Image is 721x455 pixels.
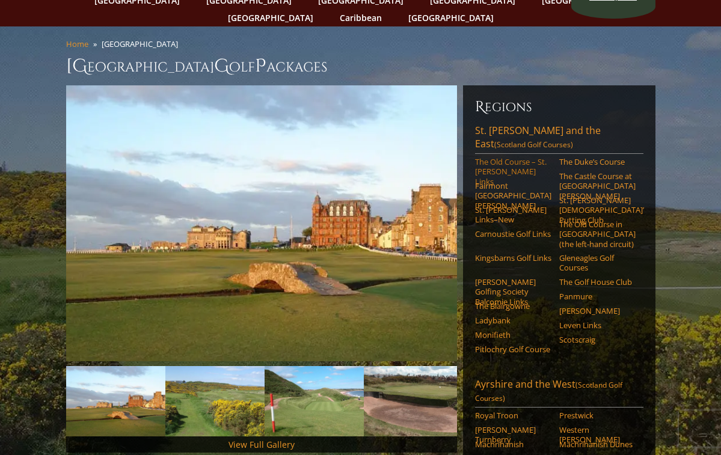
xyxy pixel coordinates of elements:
[66,54,655,78] h1: [GEOGRAPHIC_DATA] olf ackages
[402,9,500,26] a: [GEOGRAPHIC_DATA]
[475,253,551,263] a: Kingsbarns Golf Links
[475,425,551,445] a: [PERSON_NAME] Turnberry
[255,54,266,78] span: P
[494,139,573,150] span: (Scotland Golf Courses)
[475,229,551,239] a: Carnoustie Golf Links
[559,253,636,273] a: Gleneagles Golf Courses
[334,9,388,26] a: Caribbean
[222,9,319,26] a: [GEOGRAPHIC_DATA]
[475,157,551,186] a: The Old Course – St. [PERSON_NAME] Links
[475,411,551,420] a: Royal Troon
[559,306,636,316] a: [PERSON_NAME]
[559,219,636,249] a: The Old Course in [GEOGRAPHIC_DATA] (the left-hand circuit)
[475,439,551,449] a: Machrihanish
[475,301,551,311] a: The Blairgowrie
[475,380,622,403] span: (Scotland Golf Courses)
[559,195,636,225] a: St. [PERSON_NAME] [DEMOGRAPHIC_DATA]’ Putting Club
[559,335,636,344] a: Scotscraig
[559,439,636,449] a: Machrihanish Dunes
[559,171,636,201] a: The Castle Course at [GEOGRAPHIC_DATA][PERSON_NAME]
[475,377,643,408] a: Ayrshire and the West(Scotland Golf Courses)
[66,38,88,49] a: Home
[229,439,295,450] a: View Full Gallery
[475,316,551,325] a: Ladybank
[559,411,636,420] a: Prestwick
[214,54,229,78] span: G
[559,425,636,445] a: Western [PERSON_NAME]
[475,344,551,354] a: Pitlochry Golf Course
[475,330,551,340] a: Monifieth
[102,38,183,49] li: [GEOGRAPHIC_DATA]
[475,181,551,210] a: Fairmont [GEOGRAPHIC_DATA][PERSON_NAME]
[559,320,636,330] a: Leven Links
[475,205,551,225] a: St. [PERSON_NAME] Links–New
[475,277,551,307] a: [PERSON_NAME] Golfing Society Balcomie Links
[475,97,643,117] h6: Regions
[559,157,636,166] a: The Duke’s Course
[475,124,643,154] a: St. [PERSON_NAME] and the East(Scotland Golf Courses)
[559,277,636,287] a: The Golf House Club
[559,292,636,301] a: Panmure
